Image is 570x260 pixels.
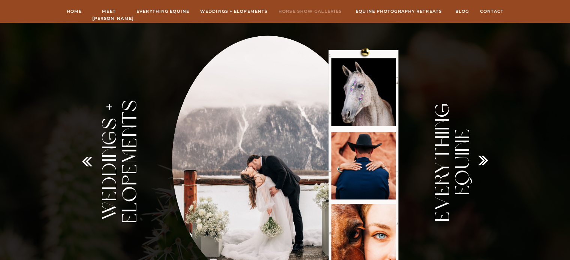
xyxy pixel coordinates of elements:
[200,8,268,15] a: Weddings + Elopements
[455,8,470,15] a: Blog
[432,93,471,229] a: Everything Equine
[100,93,138,229] a: Weddings + Elopements
[66,8,82,15] a: Home
[353,8,445,15] a: Equine Photography Retreats
[92,8,126,15] a: Meet [PERSON_NAME]
[136,8,190,15] a: Everything Equine
[480,8,504,15] a: Contact
[277,8,343,15] a: hORSE sHOW gALLERIES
